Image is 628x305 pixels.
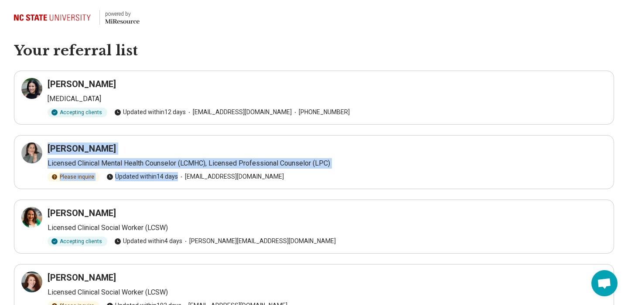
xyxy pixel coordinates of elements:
[178,172,284,181] span: [EMAIL_ADDRESS][DOMAIN_NAME]
[48,94,607,104] p: [MEDICAL_DATA]
[48,271,116,284] h3: [PERSON_NAME]
[48,287,607,298] p: Licensed Clinical Social Worker (LCSW)
[48,108,107,117] div: Accepting clients
[114,108,186,117] span: Updated within 12 days
[106,172,178,181] span: Updated within 14 days
[48,207,116,219] h3: [PERSON_NAME]
[48,158,607,169] p: Licensed Clinical Mental Health Counselor (LCMHC), Licensed Professional Counselor (LPC)
[14,42,614,60] h1: Your referral list
[591,270,618,296] a: Open chat
[114,237,182,246] span: Updated within 4 days
[182,237,336,246] span: [PERSON_NAME][EMAIL_ADDRESS][DOMAIN_NAME]
[292,108,350,117] span: [PHONE_NUMBER]
[14,7,140,28] a: North Carolina State University powered by
[48,237,107,246] div: Accepting clients
[14,7,94,28] img: North Carolina State University
[105,10,140,18] div: powered by
[48,142,116,155] h3: [PERSON_NAME]
[48,78,116,90] h3: [PERSON_NAME]
[48,223,607,233] p: Licensed Clinical Social Worker (LCSW)
[48,172,99,182] div: Please inquire
[186,108,292,117] span: [EMAIL_ADDRESS][DOMAIN_NAME]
